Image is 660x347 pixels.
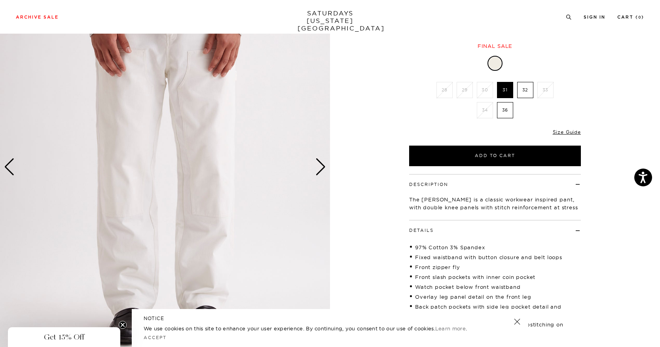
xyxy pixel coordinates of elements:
[119,321,127,329] button: Close teaser
[584,15,605,19] a: Sign In
[409,228,434,233] button: Details
[409,273,581,281] li: Front slash pockets with inner coin pocket
[517,82,533,98] label: 32
[409,146,581,166] button: Add to Cart
[617,15,644,19] a: Cart (0)
[4,158,15,176] div: Previous slide
[409,253,581,261] li: Fixed waistband with button closure and belt loops
[408,43,582,49] div: Final sale
[16,15,59,19] a: Archive Sale
[409,293,581,301] li: Overlay leg panel detail on the front leg
[409,195,581,219] p: The [PERSON_NAME] is a classic workwear inspired pant, with double knee panels with stitch reinfo...
[44,332,84,342] span: Get 15% Off
[298,9,363,32] a: SATURDAYS[US_STATE][GEOGRAPHIC_DATA]
[409,263,581,271] li: Front zipper fly
[144,315,516,322] h5: NOTICE
[315,158,326,176] div: Next slide
[144,335,167,340] a: Accept
[409,283,581,291] li: Watch pocket below front waistband
[409,303,581,319] li: Back patch pockets with side leg pocket detail and hammer loop
[8,327,120,347] div: Get 15% OffClose teaser
[409,243,581,251] li: 97% Cotton 3% Spandex
[435,325,466,332] a: Learn more
[409,182,448,187] button: Description
[144,324,488,332] p: We use cookies on this site to enhance your user experience. By continuing, you consent to our us...
[497,102,513,118] label: 36
[497,82,513,98] label: 31
[638,16,641,19] small: 0
[553,129,581,135] a: Size Guide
